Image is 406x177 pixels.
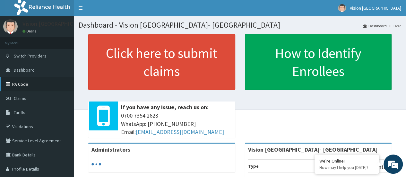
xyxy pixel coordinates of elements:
b: Administrators [91,146,130,153]
a: Click here to submit claims [88,34,235,90]
img: User Image [338,4,346,12]
h1: Dashboard - Vision [GEOGRAPHIC_DATA]- [GEOGRAPHIC_DATA] [79,21,401,29]
span: Switch Providers [14,53,47,59]
strong: Vision [GEOGRAPHIC_DATA]- [GEOGRAPHIC_DATA] [248,146,378,153]
span: Dashboard [14,67,35,73]
a: How to Identify Enrollees [245,34,392,90]
p: How may I help you today? [319,165,374,170]
p: Vision [GEOGRAPHIC_DATA] [22,21,91,27]
span: 0700 7354 2623 WhatsApp: [PHONE_NUMBER] Email: [121,111,232,136]
span: Tariffs [14,110,25,115]
b: Type [248,163,259,169]
a: [EMAIL_ADDRESS][DOMAIN_NAME] [136,128,224,136]
b: If you have any issue, reach us on: [121,103,209,111]
div: We're Online! [319,158,374,164]
a: Dashboard [363,23,387,29]
span: Vision [GEOGRAPHIC_DATA] [350,5,401,11]
span: Claims [14,95,26,101]
a: Online [22,29,38,33]
li: Here [387,23,401,29]
img: User Image [3,19,18,34]
svg: audio-loading [91,159,101,169]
